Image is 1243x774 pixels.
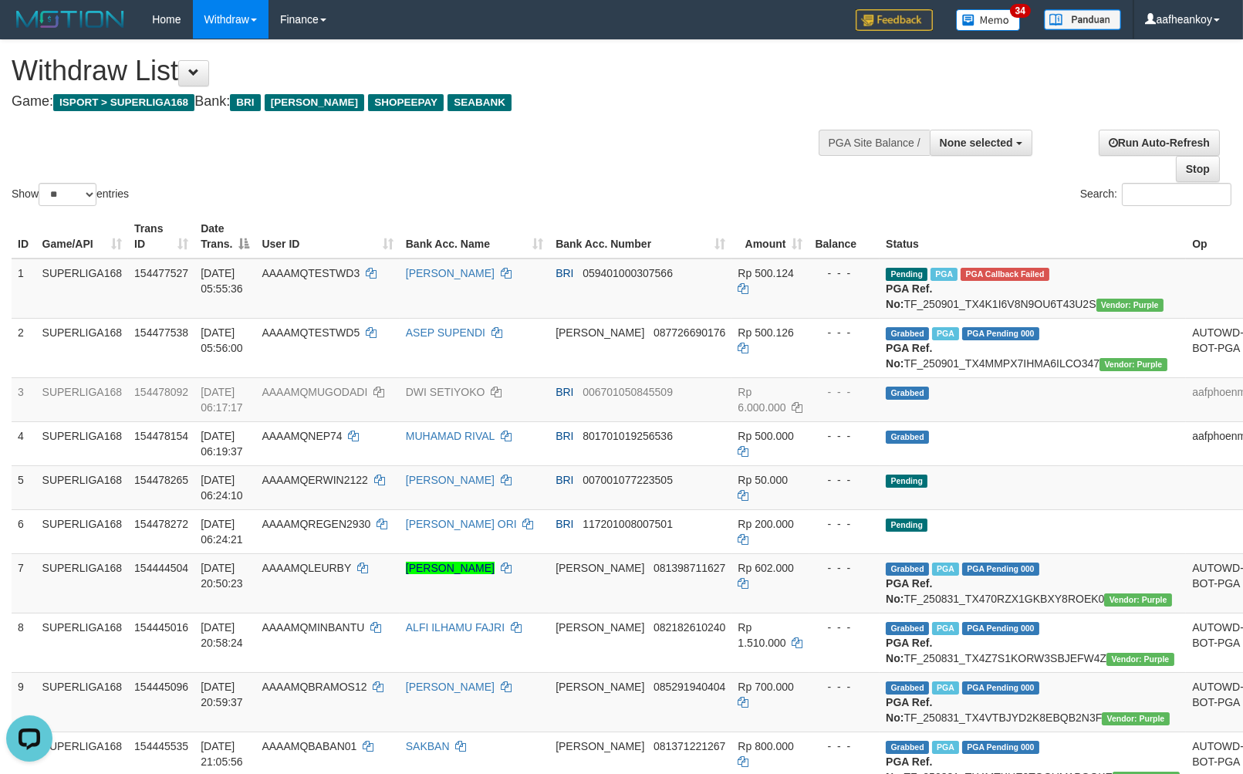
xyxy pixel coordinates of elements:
[134,621,188,634] span: 154445016
[886,637,932,664] b: PGA Ref. No:
[932,681,959,695] span: Marked by aafheankoy
[932,563,959,576] span: Marked by aafounsreynich
[201,474,243,502] span: [DATE] 06:24:10
[406,386,485,398] a: DWI SETIYOKO
[36,421,129,465] td: SUPERLIGA168
[556,430,573,442] span: BRI
[738,740,793,752] span: Rp 800.000
[406,562,495,574] a: [PERSON_NAME]
[448,94,512,111] span: SEABANK
[262,518,370,530] span: AAAAMQREGEN2930
[738,267,793,279] span: Rp 500.124
[262,621,364,634] span: AAAAMQMINBANTU
[962,681,1039,695] span: PGA Pending
[738,681,793,693] span: Rp 700.000
[816,739,874,754] div: - - -
[549,215,731,259] th: Bank Acc. Number: activate to sort column ascending
[262,474,367,486] span: AAAAMQERWIN2122
[886,268,927,281] span: Pending
[880,318,1186,377] td: TF_250901_TX4MMPX7IHMA6ILCO347
[940,137,1013,149] span: None selected
[39,183,96,206] select: Showentries
[12,613,36,672] td: 8
[738,562,793,574] span: Rp 602.000
[400,215,549,259] th: Bank Acc. Name: activate to sort column ascending
[201,430,243,458] span: [DATE] 06:19:37
[12,377,36,421] td: 3
[406,621,505,634] a: ALFI ILHAMU FAJRI
[134,740,188,752] span: 154445535
[556,518,573,530] span: BRI
[1080,183,1231,206] label: Search:
[134,681,188,693] span: 154445096
[816,325,874,340] div: - - -
[406,430,495,442] a: MUHAMAD RIVAL
[556,562,644,574] span: [PERSON_NAME]
[886,387,929,400] span: Grabbed
[36,259,129,319] td: SUPERLIGA168
[738,326,793,339] span: Rp 500.126
[12,465,36,509] td: 5
[930,130,1032,156] button: None selected
[201,518,243,546] span: [DATE] 06:24:21
[12,509,36,553] td: 6
[816,516,874,532] div: - - -
[556,621,644,634] span: [PERSON_NAME]
[406,267,495,279] a: [PERSON_NAME]
[1176,156,1220,182] a: Stop
[886,282,932,310] b: PGA Ref. No:
[583,430,673,442] span: Copy 801701019256536 to clipboard
[134,267,188,279] span: 154477527
[880,259,1186,319] td: TF_250901_TX4K1I6V8N9OU6T43U2S
[230,94,260,111] span: BRI
[1106,653,1174,666] span: Vendor URL: https://trx4.1velocity.biz
[12,421,36,465] td: 4
[738,474,788,486] span: Rp 50.000
[406,474,495,486] a: [PERSON_NAME]
[738,386,785,414] span: Rp 6.000.000
[134,474,188,486] span: 154478265
[201,681,243,708] span: [DATE] 20:59:37
[738,621,785,649] span: Rp 1.510.000
[134,562,188,574] span: 154444504
[556,267,573,279] span: BRI
[368,94,444,111] span: SHOPEEPAY
[931,268,958,281] span: Marked by aafmaleo
[932,327,959,340] span: Marked by aafmaleo
[6,6,52,52] button: Open LiveChat chat widget
[583,518,673,530] span: Copy 117201008007501 to clipboard
[201,621,243,649] span: [DATE] 20:58:24
[880,215,1186,259] th: Status
[962,622,1039,635] span: PGA Pending
[406,326,485,339] a: ASEP SUPENDI
[134,386,188,398] span: 154478092
[36,613,129,672] td: SUPERLIGA168
[886,741,929,754] span: Grabbed
[1044,9,1121,30] img: panduan.png
[583,267,673,279] span: Copy 059401000307566 to clipboard
[36,672,129,732] td: SUPERLIGA168
[265,94,364,111] span: [PERSON_NAME]
[134,326,188,339] span: 154477538
[886,563,929,576] span: Grabbed
[809,215,880,259] th: Balance
[556,474,573,486] span: BRI
[36,377,129,421] td: SUPERLIGA168
[962,327,1039,340] span: PGA Pending
[406,518,517,530] a: [PERSON_NAME] ORI
[134,430,188,442] span: 154478154
[1099,358,1167,371] span: Vendor URL: https://trx4.1velocity.biz
[1122,183,1231,206] input: Search:
[556,681,644,693] span: [PERSON_NAME]
[262,267,360,279] span: AAAAMQTESTWD3
[255,215,399,259] th: User ID: activate to sort column ascending
[262,326,360,339] span: AAAAMQTESTWD5
[886,431,929,444] span: Grabbed
[406,681,495,693] a: [PERSON_NAME]
[886,681,929,695] span: Grabbed
[1010,4,1031,18] span: 34
[262,562,351,574] span: AAAAMQLEURBY
[556,740,644,752] span: [PERSON_NAME]
[816,560,874,576] div: - - -
[134,518,188,530] span: 154478272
